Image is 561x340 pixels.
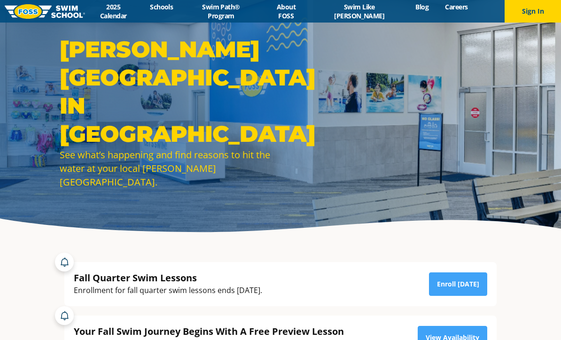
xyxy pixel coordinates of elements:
a: Swim Like [PERSON_NAME] [312,2,407,20]
a: Blog [407,2,437,11]
a: 2025 Calendar [85,2,142,20]
div: Enrollment for fall quarter swim lessons ends [DATE]. [74,284,262,297]
a: Swim Path® Program [181,2,261,20]
h1: [PERSON_NAME][GEOGRAPHIC_DATA] in [GEOGRAPHIC_DATA] [60,35,276,148]
a: Enroll [DATE] [429,272,487,296]
img: FOSS Swim School Logo [5,4,85,19]
div: Fall Quarter Swim Lessons [74,271,262,284]
a: Schools [142,2,181,11]
div: See what’s happening and find reasons to hit the water at your local [PERSON_NAME][GEOGRAPHIC_DATA]. [60,148,276,189]
a: About FOSS [261,2,312,20]
div: Your Fall Swim Journey Begins With A Free Preview Lesson [74,325,389,338]
a: Careers [437,2,476,11]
